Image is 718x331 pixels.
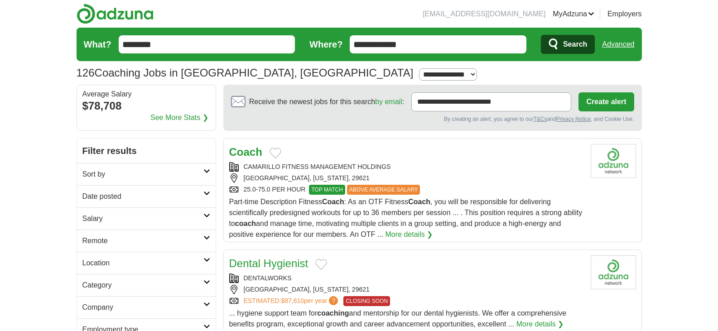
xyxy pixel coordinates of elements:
[77,4,154,24] img: Adzuna logo
[82,302,203,313] h2: Company
[82,235,203,246] h2: Remote
[591,255,636,289] img: Company logo
[77,207,216,230] a: Salary
[229,185,583,195] div: 25.0-75.0 PER HOUR
[375,98,402,106] a: by email
[229,309,567,328] span: ... hygiene support team for and mentorship for our dental hygienists. We offer a comprehensive b...
[82,98,210,114] div: $78,708
[563,35,587,53] span: Search
[578,92,634,111] button: Create alert
[77,274,216,296] a: Category
[150,112,208,123] a: See More Stats ❯
[244,296,340,306] a: ESTIMATED:$87,610per year?
[84,38,111,51] label: What?
[82,280,203,291] h2: Category
[541,35,595,54] button: Search
[82,213,203,224] h2: Salary
[249,96,404,107] span: Receive the newest jobs for this search :
[229,173,583,183] div: [GEOGRAPHIC_DATA], [US_STATE], 29621
[77,252,216,274] a: Location
[82,191,203,202] h2: Date posted
[229,198,583,238] span: Part-time Description Fitness : As an OTF Fitness , you will be responsible for delivering scient...
[77,163,216,185] a: Sort by
[329,296,338,305] span: ?
[347,185,420,195] span: ABOVE AVERAGE SALARY
[229,146,262,158] a: Coach
[607,9,642,19] a: Employers
[553,9,594,19] a: MyAdzuna
[556,116,591,122] a: Privacy Notice
[235,220,256,227] strong: coach
[516,319,564,330] a: More details ❯
[317,309,349,317] strong: coaching
[408,198,430,206] strong: Coach
[423,9,545,19] li: [EMAIL_ADDRESS][DOMAIN_NAME]
[82,258,203,269] h2: Location
[231,115,634,123] div: By creating an alert, you agree to our and , and Cookie Use.
[343,296,390,306] span: CLOSING SOON
[229,162,583,172] div: CAMARILLO FITNESS MANAGEMENT HOLDINGS
[77,230,216,252] a: Remote
[270,148,281,158] button: Add to favorite jobs
[591,144,636,178] img: Company logo
[77,67,414,79] h1: Coaching Jobs in [GEOGRAPHIC_DATA], [GEOGRAPHIC_DATA]
[82,91,210,98] div: Average Salary
[229,273,583,283] div: DENTALWORKS
[309,185,345,195] span: TOP MATCH
[533,116,547,122] a: T&Cs
[281,297,304,304] span: $87,610
[77,185,216,207] a: Date posted
[82,169,203,180] h2: Sort by
[322,198,344,206] strong: Coach
[309,38,342,51] label: Where?
[77,139,216,163] h2: Filter results
[315,259,327,270] button: Add to favorite jobs
[386,229,433,240] a: More details ❯
[77,296,216,318] a: Company
[229,257,308,269] a: Dental Hygienist
[229,285,583,294] div: [GEOGRAPHIC_DATA], [US_STATE], 29621
[602,35,634,53] a: Advanced
[77,65,95,81] span: 126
